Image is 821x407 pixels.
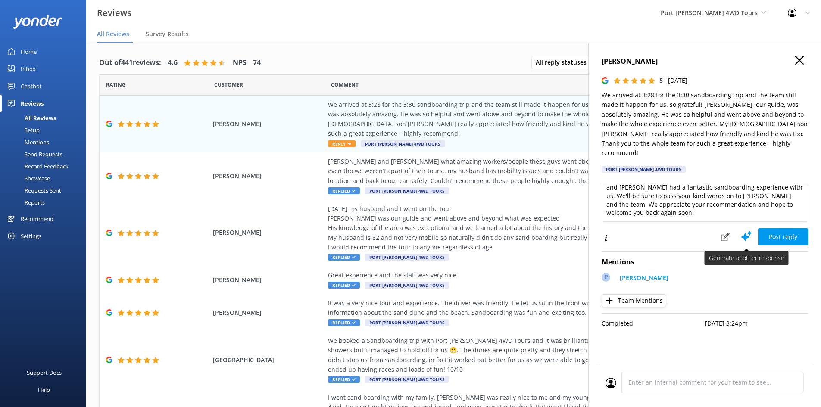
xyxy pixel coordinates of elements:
[5,124,40,136] div: Setup
[602,257,808,268] h4: Mentions
[214,81,243,89] span: Date
[795,56,804,65] button: Close
[328,270,720,280] div: Great experience and the staff was very nice.
[328,254,360,261] span: Replied
[21,43,37,60] div: Home
[361,140,445,147] span: Port [PERSON_NAME] 4WD Tours
[213,275,324,285] span: [PERSON_NAME]
[27,364,62,381] div: Support Docs
[602,166,686,173] div: Port [PERSON_NAME] 4WD Tours
[659,76,663,84] span: 5
[253,57,261,68] h4: 74
[615,273,668,285] a: [PERSON_NAME]
[536,58,592,67] span: All reply statuses
[328,100,720,139] div: We arrived at 3:28 for the 3:30 sandboarding trip and the team still made it happen for us. so gr...
[146,30,189,38] span: Survey Results
[331,81,359,89] span: Question
[97,30,129,38] span: All Reviews
[5,184,86,196] a: Requests Sent
[705,319,809,328] p: [DATE] 3:24pm
[328,376,360,383] span: Replied
[13,15,62,29] img: yonder-white-logo.png
[213,308,324,317] span: [PERSON_NAME]
[365,319,449,326] span: Port [PERSON_NAME] 4WD Tours
[21,210,53,227] div: Recommend
[5,184,61,196] div: Requests Sent
[328,319,360,326] span: Replied
[328,204,720,252] div: [DATE] my husband and I went on the tour [PERSON_NAME] was our guide and went above and beyond wh...
[365,376,449,383] span: Port [PERSON_NAME] 4WD Tours
[365,187,449,194] span: Port [PERSON_NAME] 4WD Tours
[602,56,808,67] h4: [PERSON_NAME]
[5,172,50,184] div: Showcase
[328,298,720,318] div: It was a very nice tour and experience. The driver was friendly. He let us sit in the front with ...
[620,273,668,283] p: [PERSON_NAME]
[328,157,720,186] div: [PERSON_NAME] and [PERSON_NAME] what amazing workers/people these guys went above and beyond to h...
[602,319,705,328] p: Completed
[5,148,86,160] a: Send Requests
[758,228,808,245] button: Post reply
[5,112,56,124] div: All Reviews
[328,282,360,289] span: Replied
[365,282,449,289] span: Port [PERSON_NAME] 4WD Tours
[5,160,86,172] a: Record Feedback
[602,294,666,307] button: Team Mentions
[602,90,808,158] p: We arrived at 3:28 for the 3:30 sandboarding trip and the team still made it happen for us. so gr...
[213,119,324,129] span: [PERSON_NAME]
[213,355,324,365] span: [GEOGRAPHIC_DATA]
[97,6,131,20] h3: Reviews
[21,78,42,95] div: Chatbot
[5,172,86,184] a: Showcase
[21,95,44,112] div: Reviews
[661,9,758,17] span: Port [PERSON_NAME] 4WD Tours
[5,160,69,172] div: Record Feedback
[213,171,324,181] span: [PERSON_NAME]
[5,124,86,136] a: Setup
[5,148,62,160] div: Send Requests
[606,378,616,388] img: user_profile.svg
[168,57,178,68] h4: 4.6
[328,140,356,147] span: Reply
[233,57,247,68] h4: NPS
[5,196,45,208] div: Reports
[602,273,610,282] div: P
[38,381,50,398] div: Help
[21,227,41,245] div: Settings
[365,254,449,261] span: Port [PERSON_NAME] 4WD Tours
[99,57,161,68] h4: Out of 441 reviews:
[5,112,86,124] a: All Reviews
[5,136,86,148] a: Mentions
[668,76,687,85] p: [DATE]
[328,336,720,375] div: We booked a Sandboarding trip with Port [PERSON_NAME] 4WD Tours and it was brilliant! The weather...
[21,60,36,78] div: Inbox
[328,187,360,194] span: Replied
[213,228,324,237] span: [PERSON_NAME]
[5,196,86,208] a: Reports
[602,183,808,222] textarea: Thank you so much for your wonderful review! We're delighted you and [PERSON_NAME] had a fantasti...
[106,81,126,89] span: Date
[5,136,49,148] div: Mentions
